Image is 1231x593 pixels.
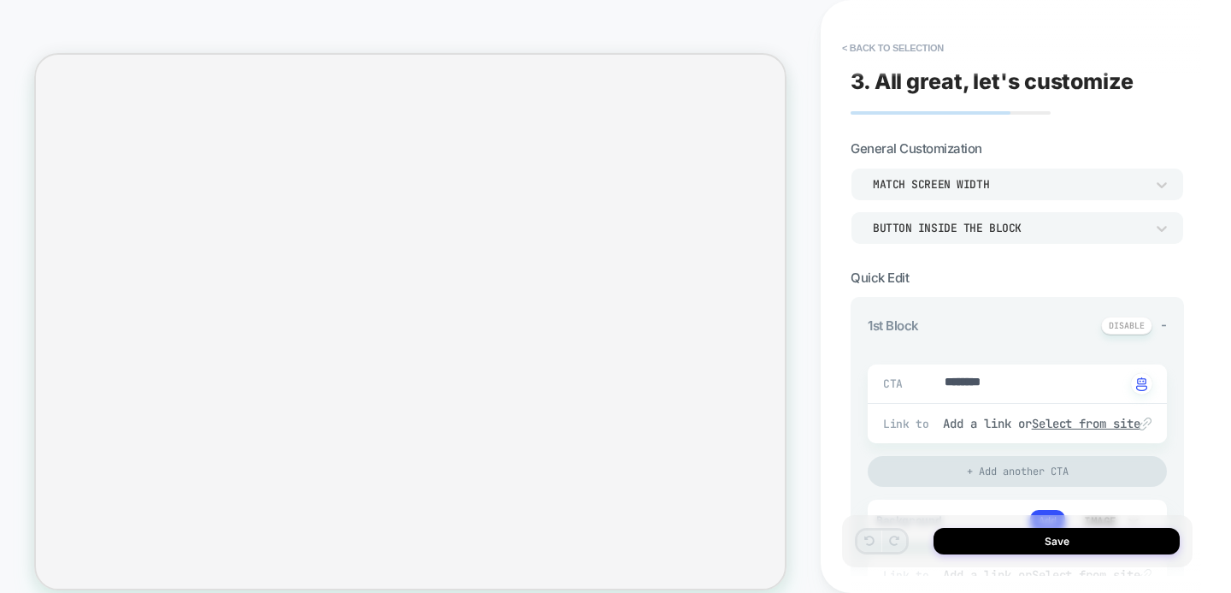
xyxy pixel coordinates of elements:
[851,270,909,286] span: Quick Edit
[1136,377,1147,391] img: edit with ai
[1030,510,1065,532] button: Add
[883,417,934,431] span: Link to
[1081,514,1116,529] div: Image
[934,528,1180,554] button: Save
[851,68,1134,94] span: 3. All great, let's customize
[883,377,904,391] span: CTA
[1139,418,1151,430] img: edit
[873,177,1145,192] div: Match Screen Width
[833,34,952,62] button: < Back to selection
[1161,317,1167,333] span: -
[1032,416,1141,431] u: Select from site
[868,456,1167,487] div: + Add another CTA
[943,416,1109,431] div: Add a link or
[868,317,919,334] span: 1st Block
[876,513,941,528] span: Background
[851,140,982,157] span: General Customization
[873,221,1145,235] div: Button inside the block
